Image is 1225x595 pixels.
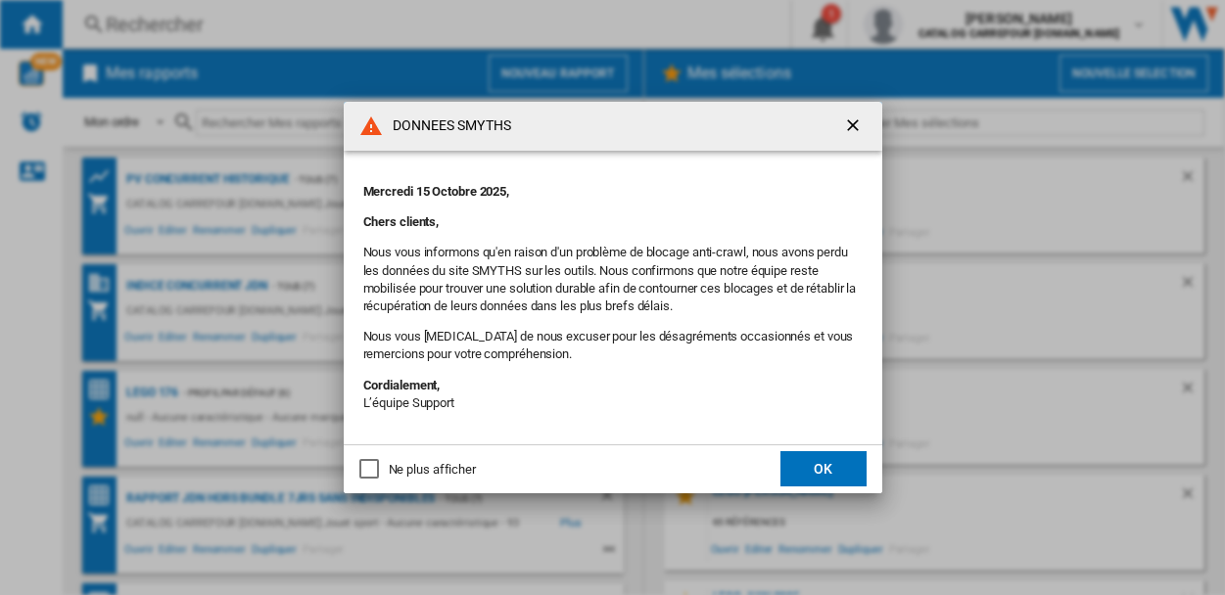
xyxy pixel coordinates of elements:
div: Ne plus afficher [389,461,476,479]
p: Nous vous informons qu'en raison d'un problème de blocage anti-crawl, nous avons perdu les donnée... [363,244,863,315]
h4: DONNEES SMYTHS [383,116,511,136]
p: L’équipe Support [363,377,863,412]
ng-md-icon: getI18NText('BUTTONS.CLOSE_DIALOG') [843,115,867,139]
p: Nous vous [MEDICAL_DATA] de nous excuser pour les désagréments occasionnés et vous remercions pou... [363,328,863,363]
strong: Mercredi 15 Octobre 2025, [363,184,510,199]
strong: Chers clients, [363,214,440,229]
button: OK [780,451,867,486]
md-checkbox: Ne plus afficher [359,460,476,479]
strong: Cordialement, [363,378,441,392]
button: getI18NText('BUTTONS.CLOSE_DIALOG') [835,107,874,146]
